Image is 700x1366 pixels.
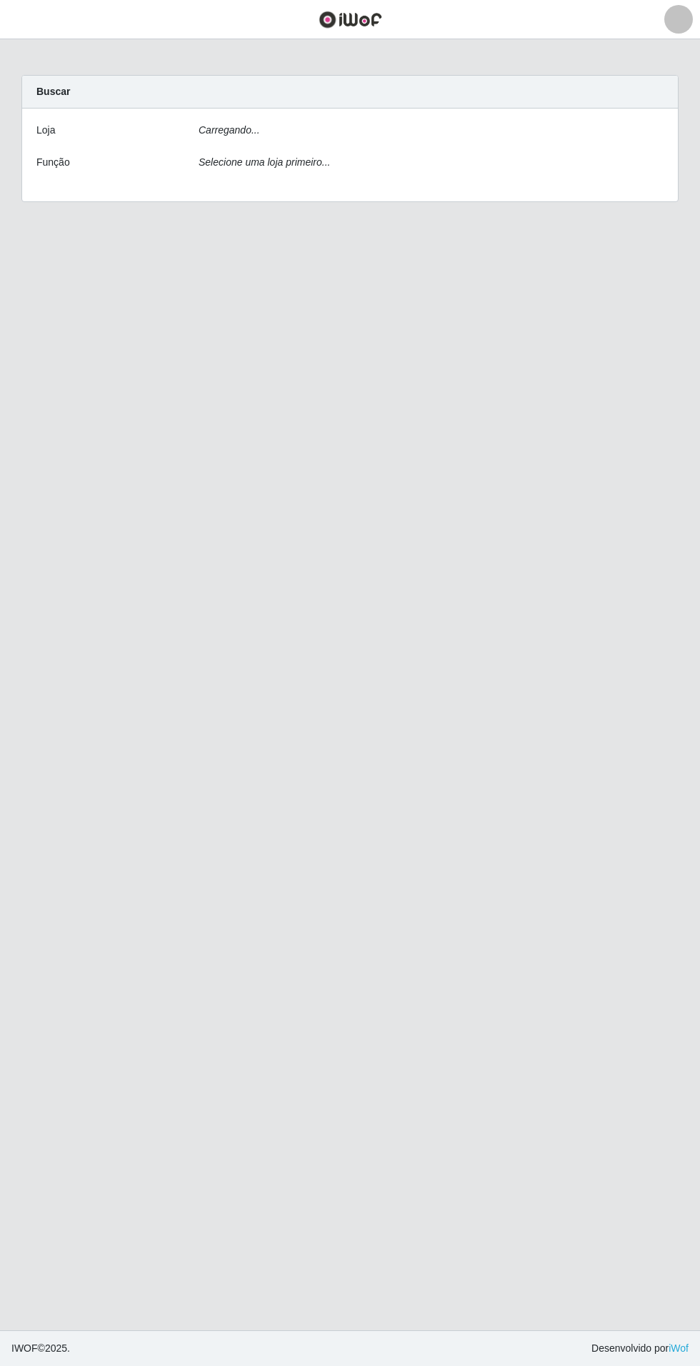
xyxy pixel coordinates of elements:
[199,124,260,136] i: Carregando...
[36,155,70,170] label: Função
[36,123,55,138] label: Loja
[199,156,330,168] i: Selecione uma loja primeiro...
[319,11,382,29] img: CoreUI Logo
[36,86,70,97] strong: Buscar
[11,1341,70,1356] span: © 2025 .
[591,1341,689,1356] span: Desenvolvido por
[11,1342,38,1354] span: IWOF
[669,1342,689,1354] a: iWof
